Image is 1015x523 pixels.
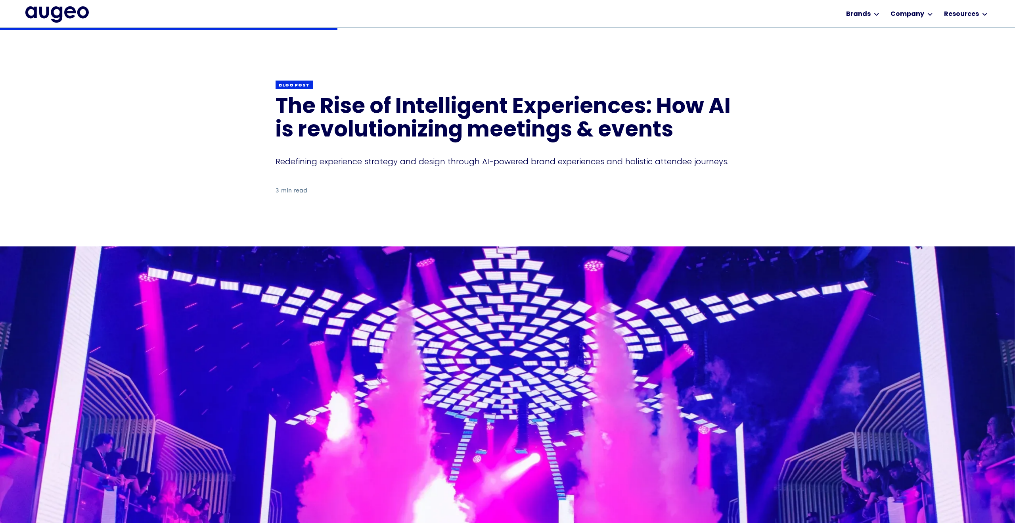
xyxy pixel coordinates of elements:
div: 3 [276,186,279,196]
div: Brands [846,10,871,19]
div: Resources [944,10,979,19]
div: Blog post [279,83,310,88]
div: Company [891,10,924,19]
img: Augeo's full logo in midnight blue. [25,6,89,22]
h1: The Rise of Intelligent Experiences: How AI is revolutionizing meetings & events [276,96,739,143]
div: min read [281,186,307,196]
a: home [25,6,89,22]
div: Redefining experience strategy and design through AI-powered brand experiences and holistic atten... [276,156,739,167]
